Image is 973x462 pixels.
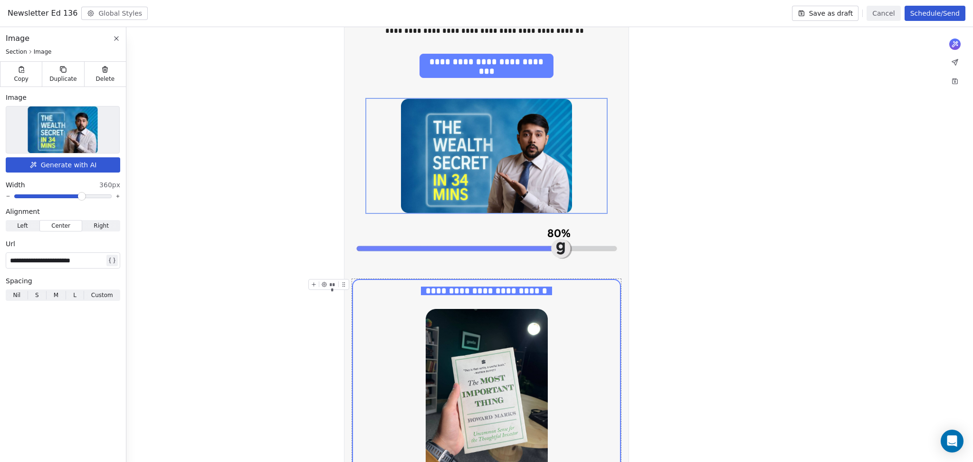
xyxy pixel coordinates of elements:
span: Delete [96,75,115,83]
span: Image [6,33,29,44]
div: Open Intercom Messenger [941,430,963,452]
span: S [35,291,39,299]
span: Width [6,180,25,190]
span: Url [6,239,15,249]
span: Duplicate [49,75,76,83]
span: L [73,291,76,299]
span: Section [6,48,27,56]
span: Image [34,48,52,56]
button: Schedule/Send [905,6,965,21]
button: Global Styles [81,7,148,20]
span: Alignment [6,207,40,216]
span: Spacing [6,276,32,286]
img: Selected image [28,106,98,153]
span: Newsletter Ed 136 [8,8,77,19]
span: Nil [13,291,20,299]
button: Save as draft [792,6,859,21]
span: Right [94,221,109,230]
span: Left [17,221,28,230]
span: M [54,291,58,299]
span: Image [6,93,27,102]
span: Custom [91,291,113,299]
span: 360px [99,180,120,190]
span: Copy [14,75,29,83]
button: Generate with AI [6,157,120,173]
button: Cancel [867,6,900,21]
